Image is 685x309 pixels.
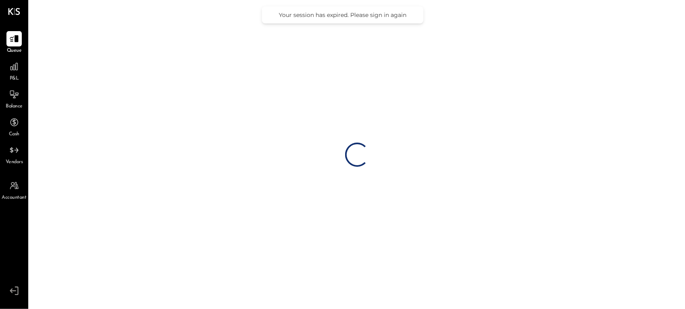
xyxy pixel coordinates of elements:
[0,178,28,202] a: Accountant
[9,131,19,138] span: Cash
[6,103,23,110] span: Balance
[10,75,19,82] span: P&L
[0,59,28,82] a: P&L
[0,115,28,138] a: Cash
[0,31,28,55] a: Queue
[270,11,415,19] div: Your session has expired. Please sign in again
[7,47,22,55] span: Queue
[2,194,27,202] span: Accountant
[6,159,23,166] span: Vendors
[0,87,28,110] a: Balance
[0,143,28,166] a: Vendors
